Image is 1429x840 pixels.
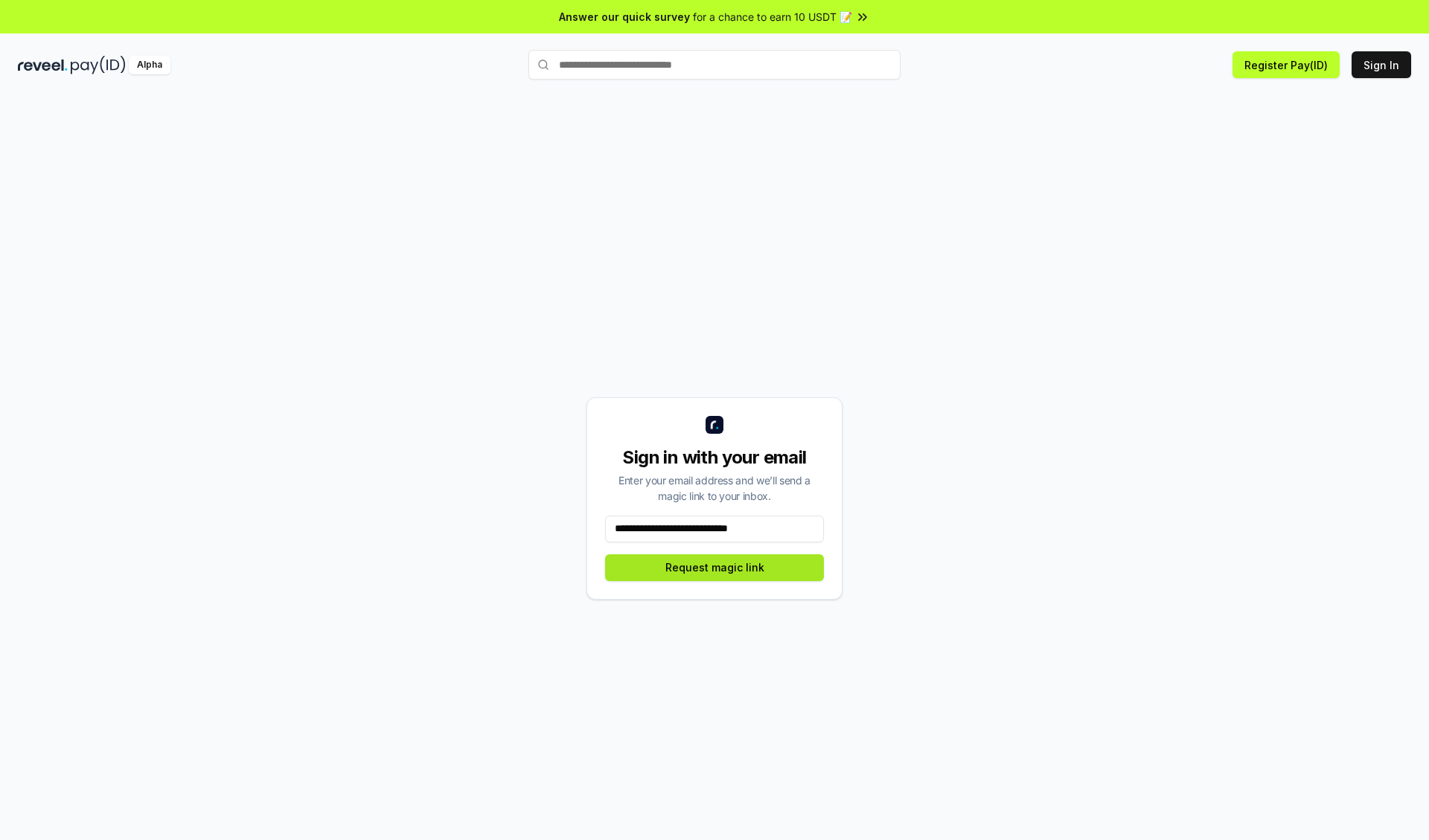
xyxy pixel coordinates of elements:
button: Request magic link [605,554,824,581]
img: reveel_dark [18,56,68,74]
button: Sign In [1352,51,1411,78]
div: Sign in with your email [605,446,824,469]
div: Alpha [129,56,170,74]
img: pay_id [71,56,126,74]
button: Register Pay(ID) [1233,51,1340,78]
span: for a chance to earn 10 USDT 📝 [693,9,852,25]
img: logo_small [706,416,723,434]
span: Answer our quick survey [559,9,690,25]
div: Enter your email address and we’ll send a magic link to your inbox. [605,472,824,504]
